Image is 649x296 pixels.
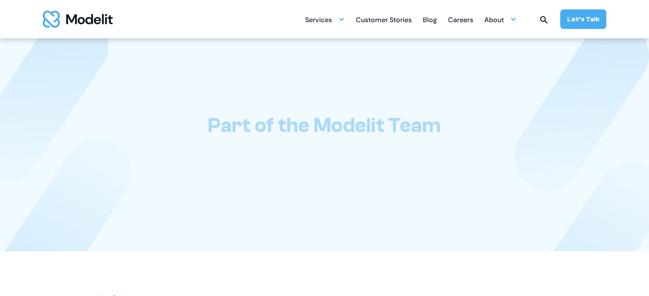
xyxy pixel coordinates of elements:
[560,9,606,29] a: Let’s Talk
[567,14,600,24] div: Let’s Talk
[305,11,345,28] div: Services
[356,11,412,28] a: Customer Stories
[305,12,332,29] div: Services
[484,11,517,28] div: About
[208,113,441,138] h1: Part of the Modelit Team
[356,12,412,29] div: Customer Stories
[423,11,437,28] a: Blog
[43,11,113,28] img: modelit logo
[448,12,473,29] div: Careers
[43,11,113,28] a: home
[423,12,437,29] div: Blog
[448,11,473,28] a: Careers
[484,12,504,29] div: About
